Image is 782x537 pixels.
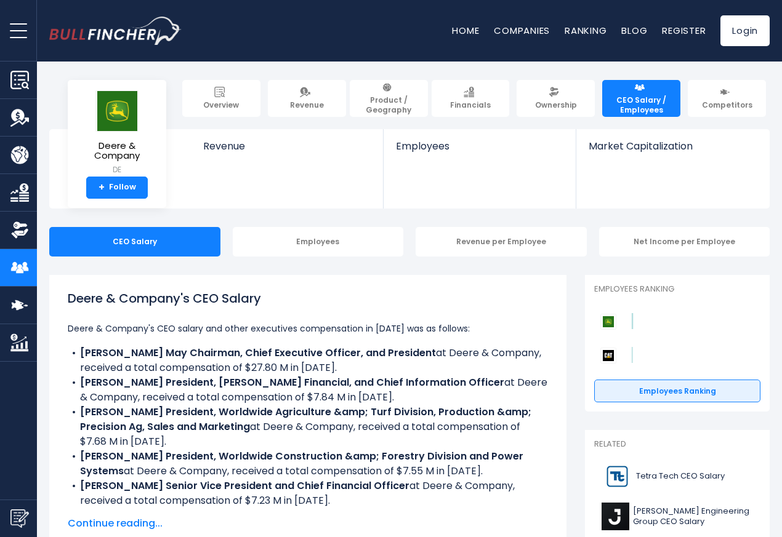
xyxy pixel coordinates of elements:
span: Revenue [290,100,324,110]
span: Continue reading... [68,516,548,531]
img: Caterpillar competitors logo [600,348,616,364]
a: Go to homepage [49,17,182,45]
span: Ownership [535,100,577,110]
img: TTEK logo [602,463,632,490]
a: Revenue [191,129,384,173]
a: Home [452,24,479,37]
b: [PERSON_NAME] President, [PERSON_NAME] Financial, and Chief Information Officer [80,375,504,389]
div: Employees [233,227,404,257]
span: Market Capitalization [589,140,756,152]
div: Revenue per Employee [416,227,587,257]
a: Login [720,15,770,46]
small: DE [78,164,156,175]
span: Product / Geography [355,95,422,114]
span: Deere & Company [78,141,156,161]
li: at Deere & Company, received a total compensation of $7.68 M in [DATE]. [68,405,548,449]
a: Market Capitalization [576,129,768,173]
a: +Follow [86,177,148,199]
strong: + [99,182,105,193]
a: Companies [494,24,550,37]
li: at Deere & Company, received a total compensation of $7.23 M in [DATE]. [68,479,548,508]
span: Tetra Tech CEO Salary [636,471,725,482]
a: Employees [384,129,575,173]
span: Competitors [702,100,752,110]
img: bullfincher logo [49,17,182,45]
li: at Deere & Company, received a total compensation of $7.55 M in [DATE]. [68,449,548,479]
div: CEO Salary [49,227,220,257]
a: CEO Salary / Employees [602,80,680,117]
b: [PERSON_NAME] Senior Vice President and Chief Financial Officer [80,479,409,493]
a: Blog [621,24,647,37]
p: Related [594,439,760,450]
li: at Deere & Company, received a total compensation of $7.84 M in [DATE]. [68,375,548,405]
img: Deere & Company competitors logo [600,314,616,330]
p: Employees Ranking [594,284,760,295]
span: Financials [450,100,491,110]
span: Overview [203,100,239,110]
a: Register [662,24,706,37]
a: Product / Geography [350,80,428,117]
li: at Deere & Company, received a total compensation of $27.80 M in [DATE]. [68,346,548,375]
h1: Deere & Company's CEO Salary [68,289,548,308]
a: Revenue [268,80,346,117]
a: Employees Ranking [594,380,760,403]
a: Deere & Company DE [77,90,157,177]
a: Overview [182,80,260,117]
a: Financials [432,80,510,117]
b: [PERSON_NAME] May Chairman, Chief Executive Officer, and President [80,346,436,360]
a: Ownership [517,80,595,117]
a: Competitors [688,80,766,117]
a: [PERSON_NAME] Engineering Group CEO Salary [594,499,760,533]
b: [PERSON_NAME] President, Worldwide Construction &amp; Forestry Division and Power Systems [80,449,523,478]
a: Ranking [565,24,607,37]
span: Employees [396,140,563,152]
div: Net Income per Employee [599,227,770,257]
span: [PERSON_NAME] Engineering Group CEO Salary [633,506,753,527]
span: CEO Salary / Employees [608,95,675,114]
a: Tetra Tech CEO Salary [594,459,760,493]
img: J logo [602,503,629,530]
span: Revenue [203,140,371,152]
p: Deere & Company's CEO salary and other executives compensation in [DATE] was as follows: [68,321,548,336]
img: Ownership [10,221,29,239]
b: [PERSON_NAME] President, Worldwide Agriculture &amp; Turf Division, Production &amp; Precision Ag... [80,405,531,434]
